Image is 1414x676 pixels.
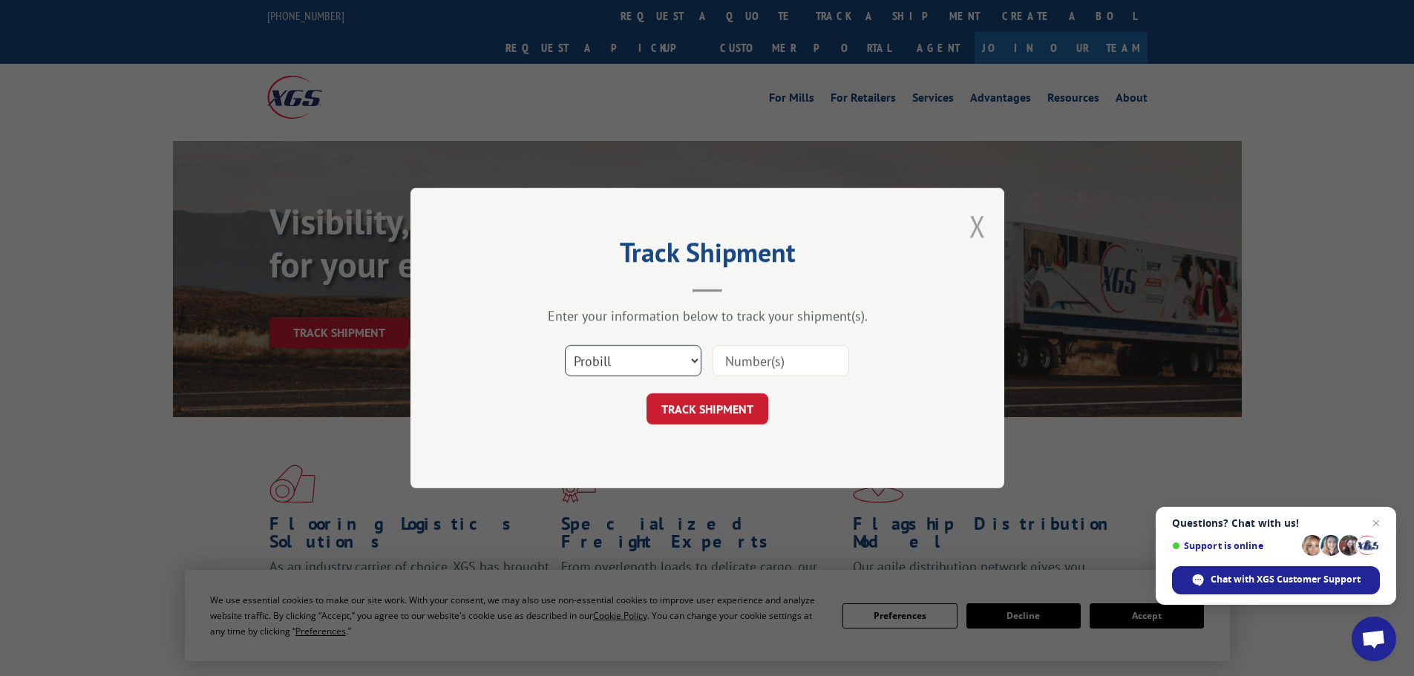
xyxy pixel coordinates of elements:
[1172,566,1380,594] div: Chat with XGS Customer Support
[1352,617,1396,661] div: Open chat
[713,345,849,376] input: Number(s)
[1211,573,1361,586] span: Chat with XGS Customer Support
[485,242,930,270] h2: Track Shipment
[485,307,930,324] div: Enter your information below to track your shipment(s).
[1367,514,1385,532] span: Close chat
[1172,517,1380,529] span: Questions? Chat with us!
[647,393,768,424] button: TRACK SHIPMENT
[1172,540,1297,551] span: Support is online
[969,206,986,246] button: Close modal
